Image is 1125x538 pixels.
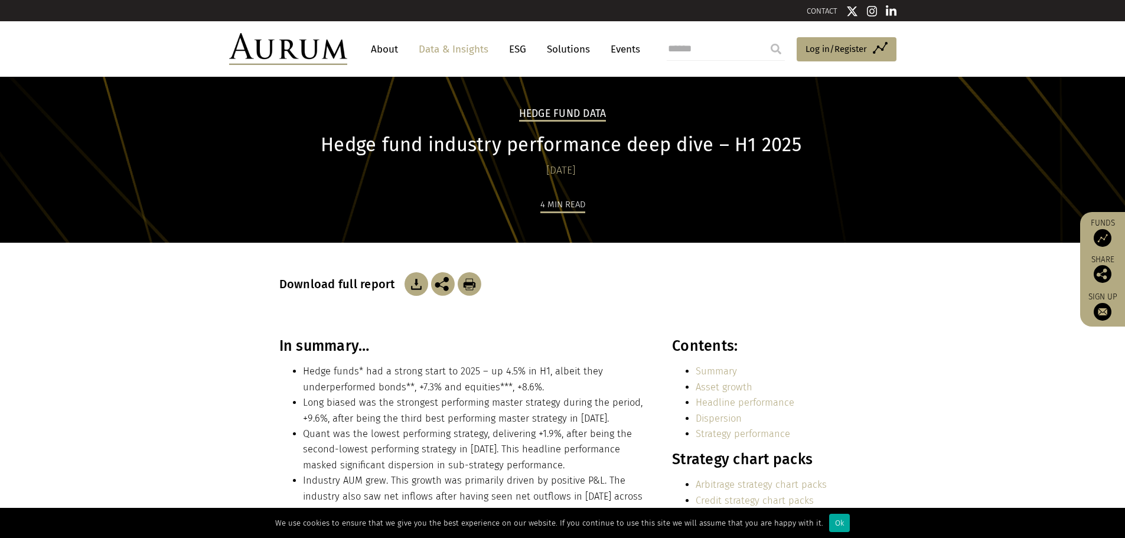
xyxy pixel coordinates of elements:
li: Quant was the lowest performing strategy, delivering +1.9%, after being the second-lowest perform... [303,426,647,473]
a: ESG [503,38,532,60]
a: Log in/Register [797,37,896,62]
img: Download Article [458,272,481,296]
a: Credit strategy chart packs [696,495,814,506]
img: Access Funds [1094,229,1111,247]
a: About [365,38,404,60]
span: Log in/Register [806,42,867,56]
a: Dispersion [696,413,742,424]
input: Submit [764,37,788,61]
a: Asset growth [696,382,752,393]
a: Events [605,38,640,60]
a: Arbitrage strategy chart packs [696,479,827,490]
img: Sign up to our newsletter [1094,303,1111,321]
a: Solutions [541,38,596,60]
li: Hedge funds* had a strong start to 2025 – up 4.5% in H1, albeit they underperformed bonds**, +7.3... [303,364,647,395]
img: Download Article [405,272,428,296]
div: Share [1086,256,1119,283]
h3: Contents: [672,337,843,355]
a: Data & Insights [413,38,494,60]
a: Sign up [1086,292,1119,321]
a: CONTACT [807,6,837,15]
div: 4 min read [540,197,585,213]
li: Long biased was the strongest performing master strategy during the period, +9.6%, after being th... [303,395,647,426]
h2: Hedge Fund Data [519,107,606,122]
img: Aurum [229,33,347,65]
a: Summary [696,366,737,377]
img: Instagram icon [867,5,878,17]
img: Linkedin icon [886,5,896,17]
img: Share this post [431,272,455,296]
img: Share this post [1094,265,1111,283]
li: Industry AUM grew. This growth was primarily driven by positive P&L. The industry also saw net in... [303,473,647,520]
div: [DATE] [279,162,843,179]
a: Strategy performance [696,428,790,439]
img: Twitter icon [846,5,858,17]
h3: Download full report [279,277,402,291]
h1: Hedge fund industry performance deep dive – H1 2025 [279,133,843,156]
a: Headline performance [696,397,794,408]
a: Funds [1086,218,1119,247]
div: Ok [829,514,850,532]
h3: Strategy chart packs [672,451,843,468]
h3: In summary… [279,337,647,355]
